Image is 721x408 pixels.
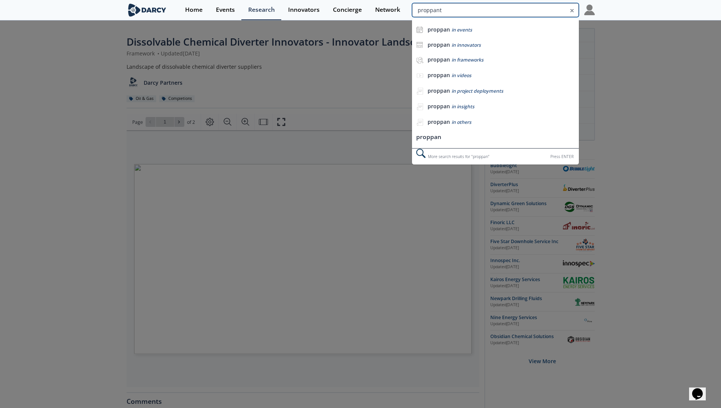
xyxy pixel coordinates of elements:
div: Concierge [333,7,362,13]
span: in others [452,119,471,125]
iframe: chat widget [689,378,713,400]
input: Advanced Search [412,3,578,17]
span: in project deployments [452,88,503,94]
b: proppan [428,118,450,125]
span: in videos [452,72,471,79]
img: icon [416,41,423,48]
li: proppan [412,130,578,144]
div: Home [185,7,203,13]
b: proppan [428,103,450,110]
div: More search results for " proppan " [412,148,578,164]
span: in frameworks [452,57,483,63]
div: Network [375,7,400,13]
span: in insights [452,103,474,110]
b: proppan [428,26,450,33]
span: in events [452,27,472,33]
b: proppan [428,41,450,48]
div: Events [216,7,235,13]
img: icon [416,26,423,33]
b: proppan [428,87,450,94]
img: logo-wide.svg [127,3,168,17]
img: Profile [584,5,595,15]
b: proppan [428,71,450,79]
b: proppan [428,56,450,63]
div: Research [248,7,275,13]
div: Innovators [288,7,320,13]
span: in innovators [452,42,481,48]
div: Press ENTER [550,153,574,161]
